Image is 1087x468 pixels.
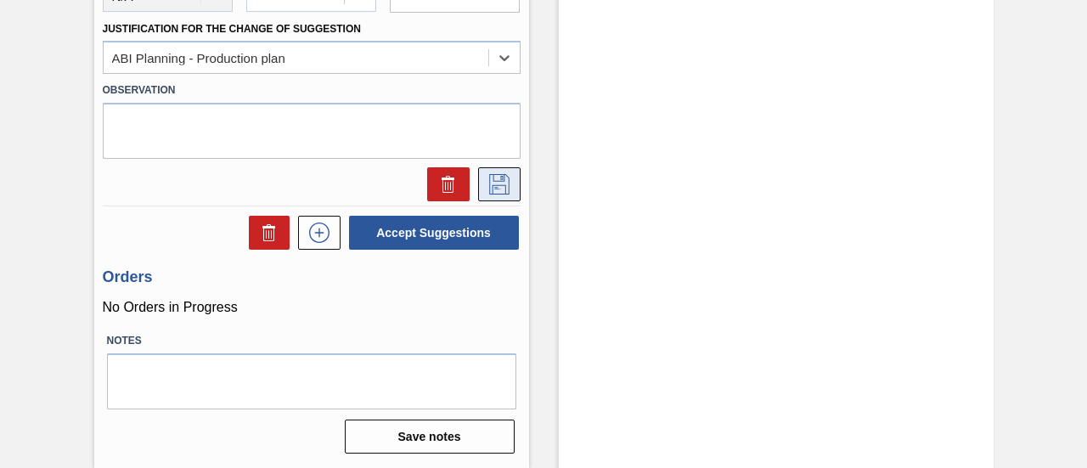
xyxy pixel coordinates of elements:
button: Accept Suggestions [349,216,519,250]
div: ABI Planning - Production plan [112,51,285,65]
div: Accept Suggestions [341,214,521,251]
div: Delete Suggestion [419,167,470,201]
p: No Orders in Progress [103,300,521,315]
div: New suggestion [290,216,341,250]
div: Delete Suggestions [240,216,290,250]
button: Save notes [345,420,515,454]
div: Save Suggestion [470,167,521,201]
label: Observation [103,78,521,103]
h3: Orders [103,268,521,286]
label: Justification for the Change of Suggestion [103,23,361,35]
label: Notes [107,329,516,353]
